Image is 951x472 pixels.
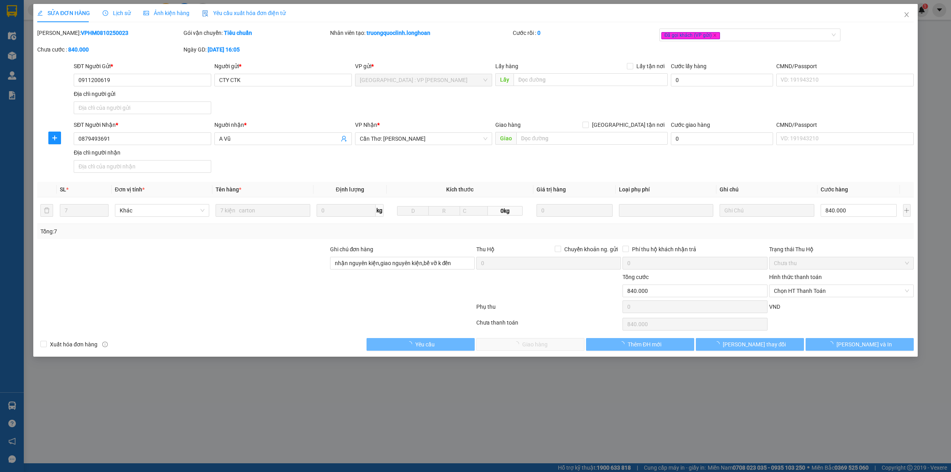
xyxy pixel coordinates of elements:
[330,246,374,252] label: Ghi chú đơn hàng
[367,338,475,351] button: Yêu cầu
[40,227,367,236] div: Tổng: 7
[216,186,241,193] span: Tên hàng
[143,10,189,16] span: Ảnh kiện hàng
[671,63,707,69] label: Cước lấy hàng
[415,340,435,349] span: Yêu cầu
[488,206,523,216] span: 0kg
[74,62,211,71] div: SĐT Người Gửi
[74,120,211,129] div: SĐT Người Nhận
[619,341,628,347] span: loading
[671,74,773,86] input: Cước lấy hàng
[671,132,773,145] input: Cước giao hàng
[713,33,717,37] span: close
[50,16,160,24] span: Ngày in phiếu: 18:39 ngày
[723,340,786,349] span: [PERSON_NAME] thay đổi
[103,10,131,16] span: Lịch sử
[81,30,128,36] b: VPHM0810250023
[537,30,540,36] b: 0
[561,245,621,254] span: Chuyển khoản ng. gửi
[628,340,661,349] span: Thêm ĐH mới
[37,45,182,54] div: Chưa cước :
[514,73,668,86] input: Dọc đường
[330,257,475,269] input: Ghi chú đơn hàng
[476,246,495,252] span: Thu Hộ
[355,62,493,71] div: VP gửi
[40,204,53,217] button: delete
[47,340,101,349] span: Xuất hóa đơn hàng
[495,122,521,128] span: Giao hàng
[60,186,66,193] span: SL
[22,27,42,34] strong: CSKH:
[633,62,668,71] span: Lấy tận nơi
[360,133,488,145] span: Cần Thơ: Kho Ninh Kiều
[208,46,240,53] b: [DATE] 16:05
[460,206,488,216] input: C
[495,63,518,69] span: Lấy hàng
[769,304,780,310] span: VND
[769,274,822,280] label: Hình thức thanh toán
[224,30,252,36] b: Tiêu chuẩn
[616,182,716,197] th: Loại phụ phí
[720,204,814,217] input: Ghi Chú
[202,10,208,17] img: icon
[183,45,328,54] div: Ngày GD:
[53,4,157,14] strong: PHIẾU DÁN LÊN HÀNG
[74,148,211,157] div: Địa chỉ người nhận
[513,29,657,37] div: Cước rồi :
[367,30,430,36] b: truongquoclinh.longhoan
[821,186,848,193] span: Cước hàng
[774,285,909,297] span: Chọn HT Thanh Toán
[589,120,668,129] span: [GEOGRAPHIC_DATA] tận nơi
[407,341,415,347] span: loading
[776,120,914,129] div: CMND/Passport
[495,132,516,145] span: Giao
[68,46,89,53] b: 840.000
[774,257,909,269] span: Chưa thu
[183,29,328,37] div: Gói vận chuyển:
[214,120,352,129] div: Người nhận
[629,245,699,254] span: Phí thu hộ khách nhận trả
[903,204,911,217] button: plus
[355,122,377,128] span: VP Nhận
[716,182,817,197] th: Ghi chú
[475,302,622,316] div: Phụ thu
[69,27,145,41] span: CÔNG TY TNHH CHUYỂN PHÁT NHANH BẢO AN
[214,62,352,71] div: Người gửi
[836,340,892,349] span: [PERSON_NAME] và In
[216,204,310,217] input: VD: Bàn, Ghế
[696,338,804,351] button: [PERSON_NAME] thay đổi
[360,74,488,86] span: Hà Nội : VP Hoàng Mai
[48,132,61,144] button: plus
[37,10,43,16] span: edit
[623,274,649,280] span: Tổng cước
[516,132,668,145] input: Dọc đường
[115,186,145,193] span: Đơn vị tính
[49,135,61,141] span: plus
[37,29,182,37] div: [PERSON_NAME]:
[476,338,584,351] button: Giao hàng
[828,341,836,347] span: loading
[3,27,60,41] span: [PHONE_NUMBER]
[397,206,429,216] input: D
[37,10,90,16] span: SỬA ĐƠN HÀNG
[661,32,720,39] span: Đã gọi khách (VP gửi)
[330,29,512,37] div: Nhân viên tạo:
[896,4,918,26] button: Close
[341,136,347,142] span: user-add
[102,342,108,347] span: info-circle
[3,48,122,59] span: Mã đơn: CTNK1310250007
[103,10,108,16] span: clock-circle
[806,338,914,351] button: [PERSON_NAME] và In
[143,10,149,16] span: picture
[120,204,204,216] span: Khác
[769,245,914,254] div: Trạng thái Thu Hộ
[74,90,211,98] div: Địa chỉ người gửi
[776,62,914,71] div: CMND/Passport
[475,318,622,332] div: Chưa thanh toán
[74,160,211,173] input: Địa chỉ của người nhận
[336,186,364,193] span: Định lượng
[202,10,286,16] span: Yêu cầu xuất hóa đơn điện tử
[446,186,474,193] span: Kích thước
[74,101,211,114] input: Địa chỉ của người gửi
[714,341,723,347] span: loading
